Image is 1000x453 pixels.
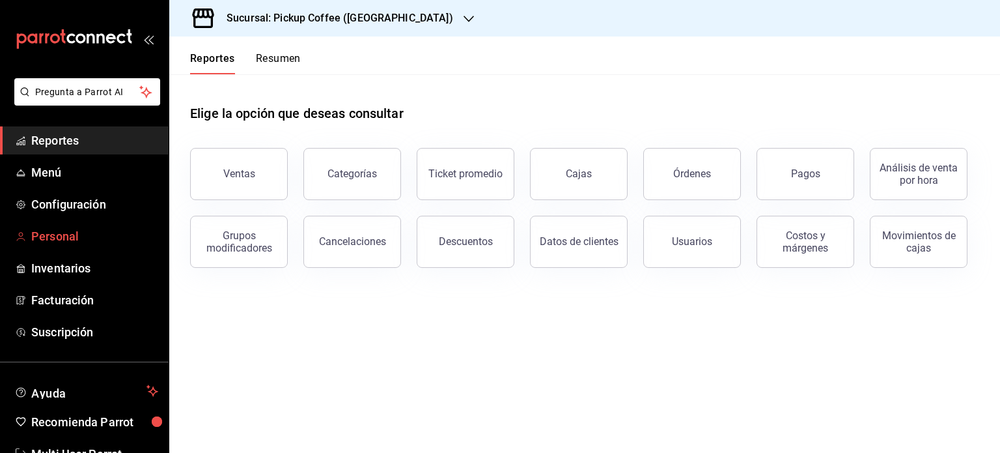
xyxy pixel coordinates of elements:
[417,216,514,268] button: Descuentos
[870,148,967,200] button: Análisis de venta por hora
[878,229,959,254] div: Movimientos de cajas
[31,413,158,431] span: Recomienda Parrot
[190,104,404,123] h1: Elige la opción que deseas consultar
[190,216,288,268] button: Grupos modificadores
[31,323,158,341] span: Suscripción
[757,216,854,268] button: Costos y márgenes
[31,227,158,245] span: Personal
[31,196,158,213] span: Configuración
[14,78,160,106] button: Pregunta a Parrot AI
[878,162,959,186] div: Análisis de venta por hora
[31,291,158,309] span: Facturación
[428,168,503,180] div: Ticket promedio
[566,166,592,182] div: Cajas
[327,168,377,180] div: Categorías
[319,235,386,248] div: Cancelaciones
[9,95,160,108] a: Pregunta a Parrot AI
[31,164,158,181] span: Menú
[190,148,288,200] button: Ventas
[530,216,628,268] button: Datos de clientes
[303,216,401,268] button: Cancelaciones
[757,148,854,200] button: Pagos
[216,10,453,26] h3: Sucursal: Pickup Coffee ([GEOGRAPHIC_DATA])
[303,148,401,200] button: Categorías
[870,216,967,268] button: Movimientos de cajas
[256,52,301,74] button: Resumen
[199,229,279,254] div: Grupos modificadores
[35,85,140,99] span: Pregunta a Parrot AI
[190,52,235,74] button: Reportes
[672,235,712,248] div: Usuarios
[765,229,846,254] div: Costos y márgenes
[190,52,301,74] div: navigation tabs
[791,168,820,180] div: Pagos
[143,34,154,44] button: open_drawer_menu
[673,168,711,180] div: Órdenes
[540,235,618,248] div: Datos de clientes
[223,168,255,180] div: Ventas
[417,148,514,200] button: Ticket promedio
[439,235,493,248] div: Descuentos
[530,148,628,200] a: Cajas
[643,216,741,268] button: Usuarios
[31,383,141,399] span: Ayuda
[31,259,158,277] span: Inventarios
[643,148,741,200] button: Órdenes
[31,132,158,149] span: Reportes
